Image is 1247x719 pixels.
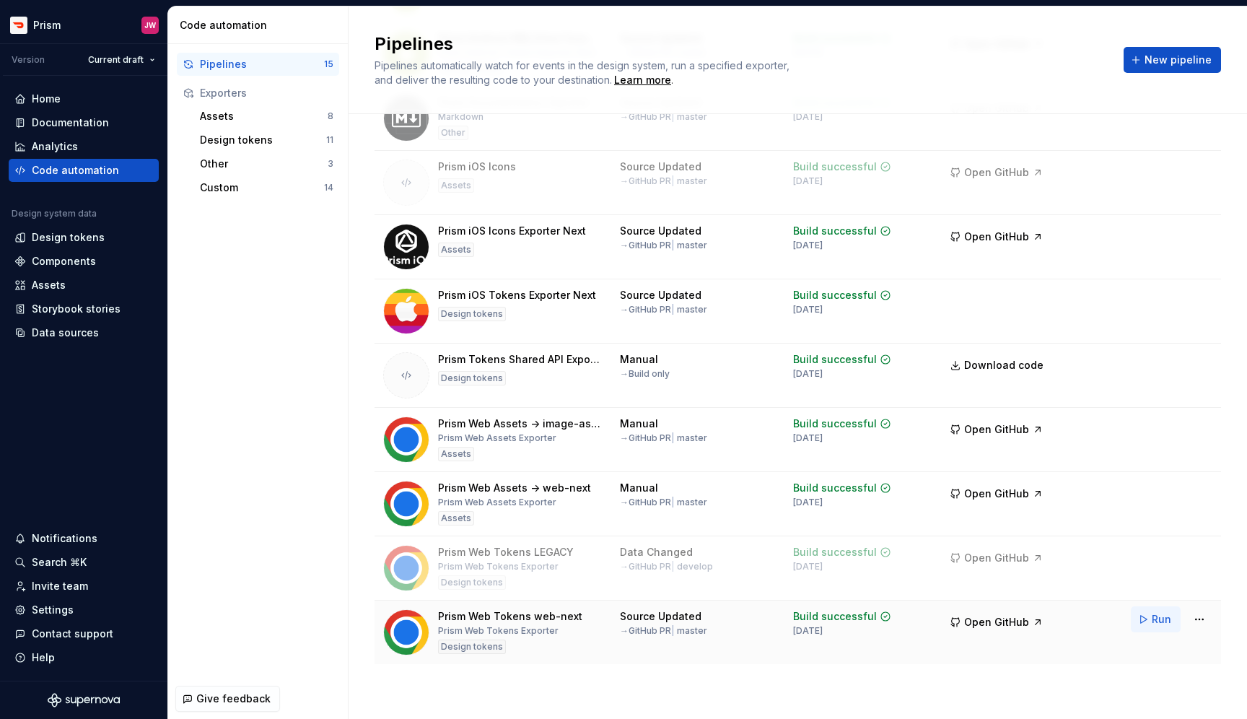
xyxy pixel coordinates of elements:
[438,160,516,174] div: Prism iOS Icons
[9,646,159,669] button: Help
[194,176,339,199] button: Custom14
[438,432,556,444] div: Prism Web Assets Exporter
[324,58,333,70] div: 15
[32,531,97,546] div: Notifications
[32,254,96,269] div: Components
[9,226,159,249] a: Design tokens
[88,54,144,66] span: Current draft
[32,650,55,665] div: Help
[438,224,586,238] div: Prism iOS Icons Exporter Next
[793,417,877,431] div: Build successful
[10,17,27,34] img: bd52d190-91a7-4889-9e90-eccda45865b1.png
[438,126,468,140] div: Other
[200,180,324,195] div: Custom
[9,551,159,574] button: Search ⌘K
[964,615,1029,629] span: Open GitHub
[793,111,823,123] div: [DATE]
[1131,606,1181,632] button: Run
[1124,47,1221,73] button: New pipeline
[943,232,1050,245] a: Open GitHub
[964,487,1029,501] span: Open GitHub
[793,240,823,251] div: [DATE]
[177,53,339,76] button: Pipelines15
[438,481,591,495] div: Prism Web Assets -> web-next
[326,134,333,146] div: 11
[671,561,675,572] span: |
[32,326,99,340] div: Data sources
[32,163,119,178] div: Code automation
[438,511,474,526] div: Assets
[620,609,701,624] div: Source Updated
[438,640,506,654] div: Design tokens
[943,352,1053,378] a: Download code
[200,109,328,123] div: Assets
[943,168,1050,180] a: Open GitHub
[438,243,474,257] div: Assets
[194,152,339,175] a: Other3
[12,54,45,66] div: Version
[32,603,74,617] div: Settings
[793,625,823,637] div: [DATE]
[438,609,582,624] div: Prism Web Tokens web-next
[9,159,159,182] a: Code automation
[324,182,333,193] div: 14
[793,160,877,174] div: Build successful
[793,432,823,444] div: [DATE]
[438,575,506,590] div: Design tokens
[793,561,823,572] div: [DATE]
[32,230,105,245] div: Design tokens
[943,417,1050,443] button: Open GitHub
[438,625,559,637] div: Prism Web Tokens Exporter
[9,321,159,344] a: Data sources
[943,554,1050,566] a: Open GitHub
[671,625,675,636] span: |
[438,307,506,321] div: Design tokens
[32,555,87,570] div: Search ⌘K
[9,87,159,110] a: Home
[9,135,159,158] a: Analytics
[32,278,66,292] div: Assets
[200,86,333,100] div: Exporters
[12,208,97,219] div: Design system data
[194,105,339,128] button: Assets8
[82,50,162,70] button: Current draft
[620,352,658,367] div: Manual
[200,157,328,171] div: Other
[194,128,339,152] button: Design tokens11
[200,133,326,147] div: Design tokens
[32,92,61,106] div: Home
[943,481,1050,507] button: Open GitHub
[964,358,1043,372] span: Download code
[620,175,707,187] div: → GitHub PR master
[32,116,109,130] div: Documentation
[9,527,159,550] button: Notifications
[9,250,159,273] a: Components
[943,618,1050,630] a: Open GitHub
[3,9,165,40] button: PrismJW
[620,625,707,637] div: → GitHub PR master
[438,371,506,385] div: Design tokens
[32,302,121,316] div: Storybook stories
[620,304,707,315] div: → GitHub PR master
[180,18,342,32] div: Code automation
[1152,612,1171,627] span: Run
[620,432,707,444] div: → GitHub PR master
[620,224,701,238] div: Source Updated
[964,551,1029,565] span: Open GitHub
[964,165,1029,180] span: Open GitHub
[943,489,1050,502] a: Open GitHub
[793,224,877,238] div: Build successful
[33,18,61,32] div: Prism
[48,693,120,707] svg: Supernova Logo
[438,111,484,123] div: Markdown
[671,175,675,186] span: |
[614,73,671,87] a: Learn more
[32,579,88,593] div: Invite team
[620,497,707,508] div: → GitHub PR master
[671,304,675,315] span: |
[9,111,159,134] a: Documentation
